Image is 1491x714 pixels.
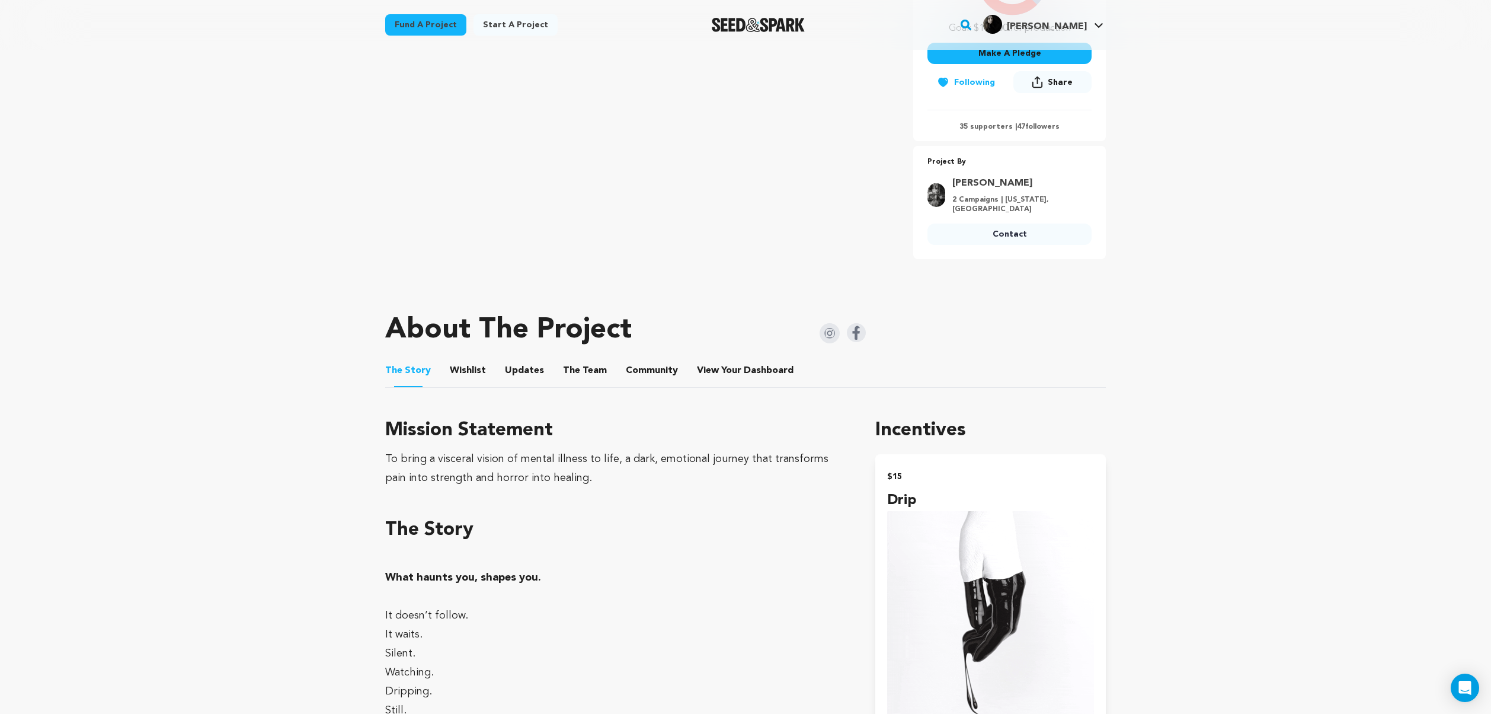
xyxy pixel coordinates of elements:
[385,682,847,701] p: Dripping.
[563,364,607,378] span: Team
[887,468,1094,485] h2: $15
[385,450,847,487] div: To bring a visceral vision of mental illness to life, a dark, emotional journey that transforms p...
[385,572,541,583] strong: What haunts you, shapes you.
[1048,76,1073,88] span: Share
[385,606,847,625] p: It doesn’t follow.
[385,416,847,445] h3: Mission Statement
[983,15,1002,34] img: Mila.jpg
[697,364,796,378] a: ViewYourDashboard
[385,364,402,378] span: The
[927,122,1092,132] p: 35 supporters | followers
[563,364,580,378] span: The
[927,43,1092,64] button: Make A Pledge
[744,364,794,378] span: Dashboard
[505,364,544,378] span: Updates
[952,195,1084,214] p: 2 Campaigns | [US_STATE], [GEOGRAPHIC_DATA]
[983,15,1087,34] div: Camila G.'s Profile
[927,155,1092,169] p: Project By
[1451,674,1479,702] div: Open Intercom Messenger
[1017,123,1025,130] span: 47
[847,323,866,342] img: Seed&Spark Facebook Icon
[450,364,486,378] span: Wishlist
[981,12,1106,34] a: Camila G.'s Profile
[385,644,847,663] p: Silent.
[712,18,805,32] a: Seed&Spark Homepage
[820,323,840,343] img: Seed&Spark Instagram Icon
[927,183,945,207] img: 1a356de7224ab4ba.jpg
[385,364,431,378] span: Story
[385,625,847,644] p: It waits.
[385,663,847,682] p: Watching.
[1013,71,1092,98] span: Share
[1013,71,1092,93] button: Share
[712,18,805,32] img: Seed&Spark Logo Dark Mode
[927,224,1092,245] a: Contact
[875,416,1106,445] h1: Incentives
[385,516,847,544] h3: The Story
[697,364,796,378] span: Your
[887,490,1094,511] h4: Drip
[626,364,678,378] span: Community
[385,14,466,36] a: Fund a project
[473,14,558,36] a: Start a project
[385,316,632,345] h1: About The Project
[927,72,1004,93] button: Following
[981,12,1106,37] span: Camila G.'s Profile
[952,176,1084,190] a: Goto J.C. McNaughton profile
[1007,22,1087,31] span: [PERSON_NAME]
